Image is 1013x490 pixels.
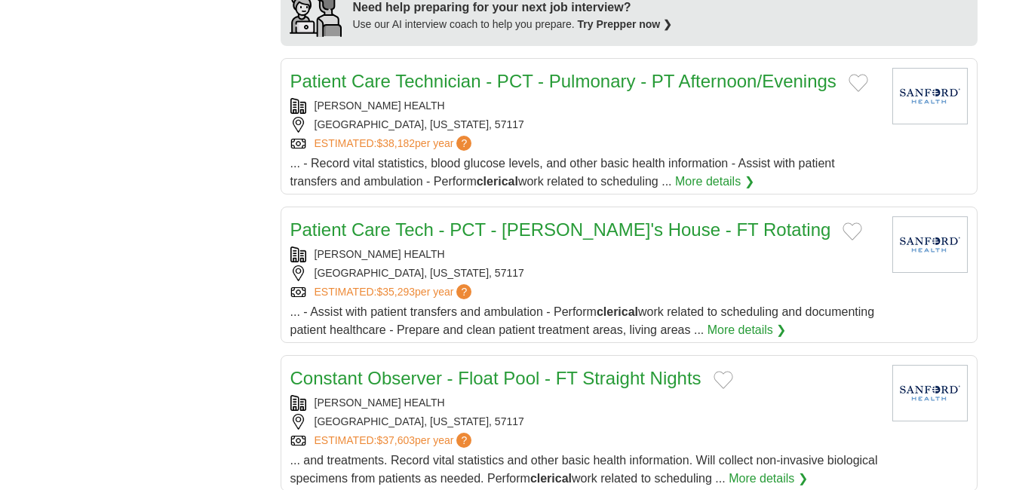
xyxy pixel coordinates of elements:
[675,173,754,191] a: More details ❯
[456,433,471,448] span: ?
[892,365,968,421] img: Sanford Health logo
[849,74,868,92] button: Add to favorite jobs
[290,305,875,336] span: ... - Assist with patient transfers and ambulation - Perform work related to scheduling and docum...
[315,284,475,300] a: ESTIMATED:$35,293per year?
[376,286,415,298] span: $35,293
[315,136,475,152] a: ESTIMATED:$38,182per year?
[892,68,968,124] img: Sanford Health logo
[729,470,808,488] a: More details ❯
[597,305,638,318] strong: clerical
[578,18,673,30] a: Try Prepper now ❯
[456,136,471,151] span: ?
[376,137,415,149] span: $38,182
[315,397,445,409] a: [PERSON_NAME] HEALTH
[353,17,673,32] div: Use our AI interview coach to help you prepare.
[376,434,415,446] span: $37,603
[708,321,787,339] a: More details ❯
[892,216,968,273] img: Sanford Health logo
[290,414,880,430] div: [GEOGRAPHIC_DATA], [US_STATE], 57117
[290,71,836,91] a: Patient Care Technician - PCT - Pulmonary - PT Afternoon/Evenings
[315,433,475,449] a: ESTIMATED:$37,603per year?
[315,100,445,112] a: [PERSON_NAME] HEALTH
[714,371,733,389] button: Add to favorite jobs
[290,157,835,188] span: ... - Record vital statistics, blood glucose levels, and other basic health information - Assist ...
[843,222,862,240] button: Add to favorite jobs
[530,472,572,485] strong: clerical
[290,117,880,133] div: [GEOGRAPHIC_DATA], [US_STATE], 57117
[290,265,880,281] div: [GEOGRAPHIC_DATA], [US_STATE], 57117
[290,219,831,240] a: Patient Care Tech - PCT - [PERSON_NAME]'s House - FT Rotating
[456,284,471,299] span: ?
[315,248,445,260] a: [PERSON_NAME] HEALTH
[477,175,518,188] strong: clerical
[290,368,701,388] a: Constant Observer - Float Pool - FT Straight Nights
[290,454,878,485] span: ... and treatments. Record vital statistics and other basic health information. Will collect non-...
